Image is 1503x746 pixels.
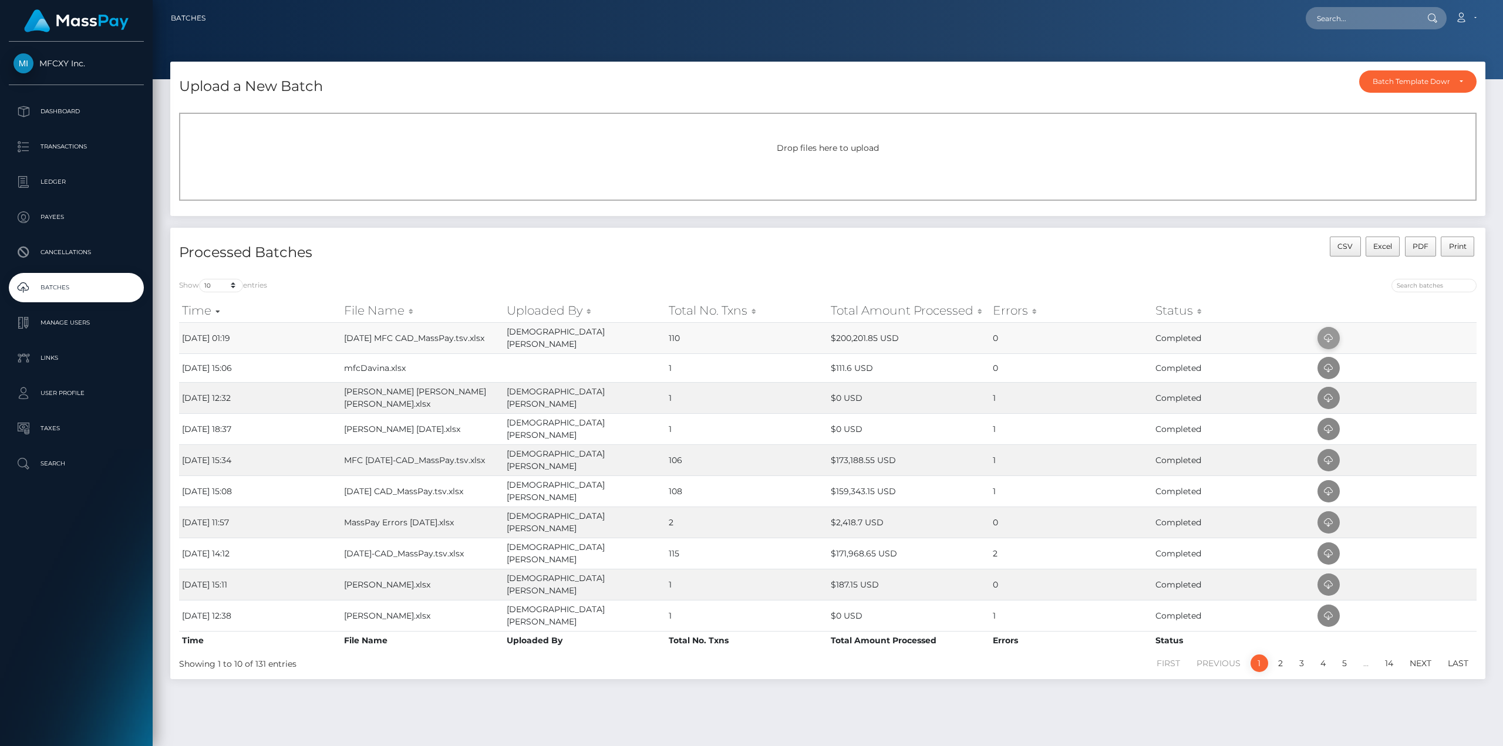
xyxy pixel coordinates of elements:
[341,353,503,382] td: mfcDavina.xlsx
[990,382,1152,413] td: 1
[666,600,828,631] td: 1
[1405,237,1437,256] button: PDF
[341,444,503,475] td: MFC [DATE]-CAD_MassPay.tsv.xlsx
[179,382,341,413] td: [DATE] 12:32
[1330,237,1361,256] button: CSV
[828,299,990,322] th: Total Amount Processed: activate to sort column ascending
[1152,299,1315,322] th: Status: activate to sort column ascending
[179,242,819,263] h4: Processed Batches
[9,58,144,69] span: MFCXY Inc.
[179,600,341,631] td: [DATE] 12:38
[1272,654,1289,672] a: 2
[179,299,341,322] th: Time: activate to sort column ascending
[504,299,666,322] th: Uploaded By: activate to sort column ascending
[990,507,1152,538] td: 0
[14,208,139,226] p: Payees
[179,279,267,292] label: Show entries
[179,538,341,569] td: [DATE] 14:12
[504,538,666,569] td: [DEMOGRAPHIC_DATA][PERSON_NAME]
[990,475,1152,507] td: 1
[1359,70,1477,93] button: Batch Template Download
[199,279,243,292] select: Showentries
[666,353,828,382] td: 1
[990,413,1152,444] td: 1
[9,167,144,197] a: Ledger
[14,279,139,296] p: Batches
[14,138,139,156] p: Transactions
[666,569,828,600] td: 1
[1152,322,1315,353] td: Completed
[1373,77,1450,86] div: Batch Template Download
[179,653,709,670] div: Showing 1 to 10 of 131 entries
[1391,279,1477,292] input: Search batches
[666,299,828,322] th: Total No. Txns: activate to sort column ascending
[1152,538,1315,569] td: Completed
[1366,237,1400,256] button: Excel
[14,349,139,367] p: Links
[990,444,1152,475] td: 1
[828,475,990,507] td: $159,343.15 USD
[1337,242,1353,251] span: CSV
[828,382,990,413] td: $0 USD
[990,600,1152,631] td: 1
[179,76,323,97] h4: Upload a New Batch
[179,475,341,507] td: [DATE] 15:08
[1152,353,1315,382] td: Completed
[504,600,666,631] td: [DEMOGRAPHIC_DATA][PERSON_NAME]
[341,322,503,353] td: [DATE] MFC CAD_MassPay.tsv.xlsx
[1251,654,1268,672] a: 1
[990,631,1152,650] th: Errors
[179,353,341,382] td: [DATE] 15:06
[1152,475,1315,507] td: Completed
[9,132,144,161] a: Transactions
[1152,507,1315,538] td: Completed
[504,413,666,444] td: [DEMOGRAPHIC_DATA][PERSON_NAME]
[1152,444,1315,475] td: Completed
[990,322,1152,353] td: 0
[9,308,144,337] a: Manage Users
[990,299,1152,322] th: Errors: activate to sort column ascending
[341,475,503,507] td: [DATE] CAD_MassPay.tsv.xlsx
[1441,654,1475,672] a: Last
[990,569,1152,600] td: 0
[828,353,990,382] td: $111.6 USD
[9,449,144,478] a: Search
[171,6,205,31] a: Batches
[828,413,990,444] td: $0 USD
[828,444,990,475] td: $173,188.55 USD
[179,322,341,353] td: [DATE] 01:19
[777,143,879,153] span: Drop files here to upload
[504,507,666,538] td: [DEMOGRAPHIC_DATA][PERSON_NAME]
[1152,413,1315,444] td: Completed
[179,569,341,600] td: [DATE] 15:11
[1413,242,1428,251] span: PDF
[828,538,990,569] td: $171,968.65 USD
[1152,569,1315,600] td: Completed
[1306,7,1416,29] input: Search...
[828,322,990,353] td: $200,201.85 USD
[14,244,139,261] p: Cancellations
[828,600,990,631] td: $0 USD
[666,507,828,538] td: 2
[14,455,139,472] p: Search
[9,202,144,232] a: Payees
[666,413,828,444] td: 1
[1403,654,1438,672] a: Next
[341,299,503,322] th: File Name: activate to sort column ascending
[9,343,144,373] a: Links
[9,97,144,126] a: Dashboard
[666,444,828,475] td: 106
[990,353,1152,382] td: 0
[9,238,144,267] a: Cancellations
[341,382,503,413] td: [PERSON_NAME] [PERSON_NAME] [PERSON_NAME].xlsx
[1379,654,1400,672] a: 14
[828,569,990,600] td: $187.15 USD
[1441,237,1474,256] button: Print
[1314,654,1332,672] a: 4
[1373,242,1392,251] span: Excel
[504,382,666,413] td: [DEMOGRAPHIC_DATA][PERSON_NAME]
[1152,382,1315,413] td: Completed
[504,631,666,650] th: Uploaded By
[504,475,666,507] td: [DEMOGRAPHIC_DATA][PERSON_NAME]
[14,53,33,73] img: MFCXY Inc.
